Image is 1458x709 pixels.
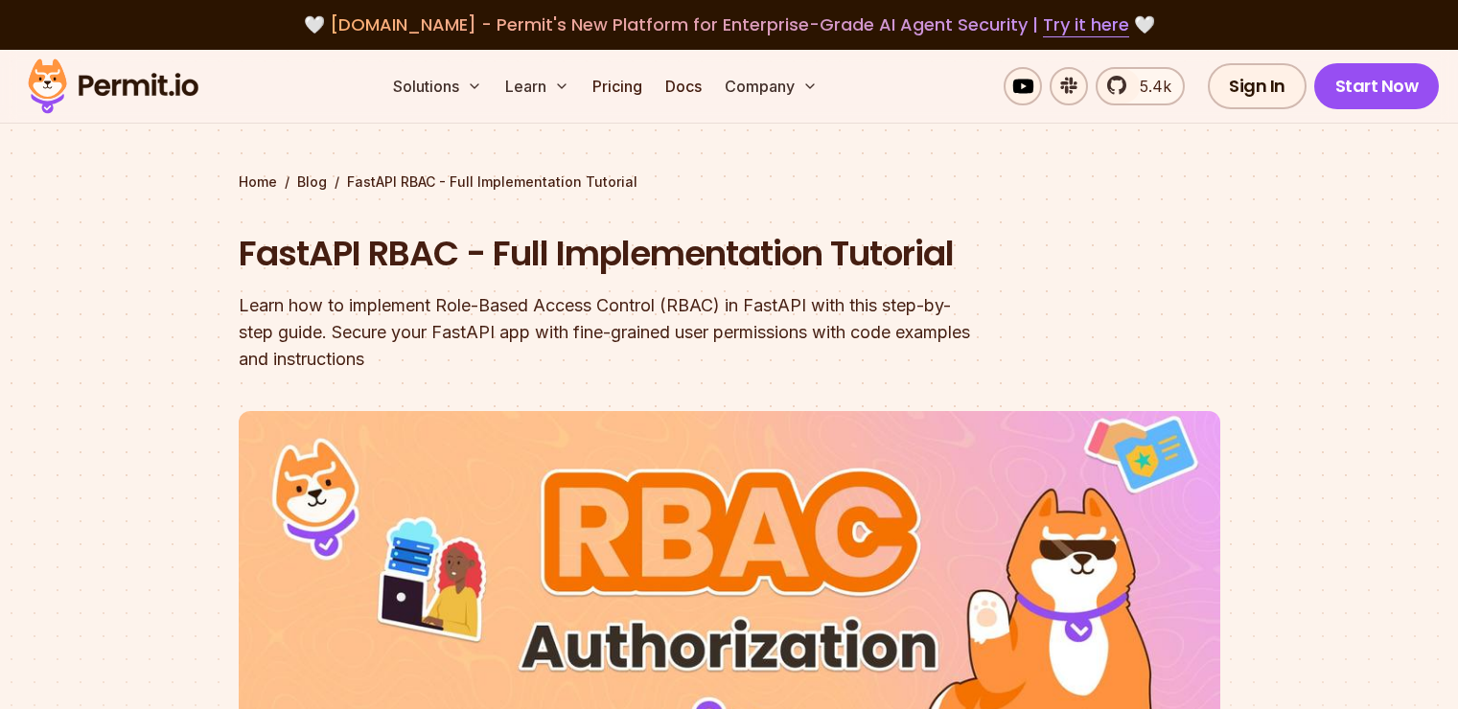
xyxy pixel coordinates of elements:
[1128,75,1171,98] span: 5.4k
[1314,63,1440,109] a: Start Now
[658,67,709,105] a: Docs
[297,172,327,192] a: Blog
[1043,12,1129,37] a: Try it here
[239,292,975,373] div: Learn how to implement Role-Based Access Control (RBAC) in FastAPI with this step-by-step guide. ...
[19,54,207,119] img: Permit logo
[239,172,277,192] a: Home
[46,11,1412,38] div: 🤍 🤍
[330,12,1129,36] span: [DOMAIN_NAME] - Permit's New Platform for Enterprise-Grade AI Agent Security |
[239,172,1220,192] div: / /
[385,67,490,105] button: Solutions
[717,67,825,105] button: Company
[1096,67,1185,105] a: 5.4k
[239,230,975,278] h1: FastAPI RBAC - Full Implementation Tutorial
[498,67,577,105] button: Learn
[1208,63,1307,109] a: Sign In
[585,67,650,105] a: Pricing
